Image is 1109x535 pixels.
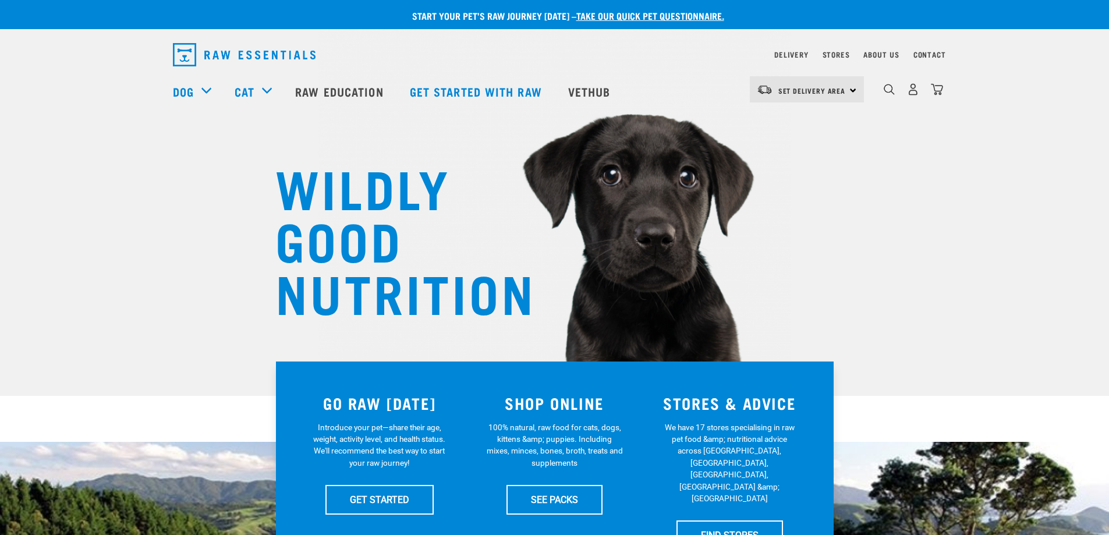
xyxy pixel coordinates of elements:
[757,84,773,95] img: van-moving.png
[284,68,398,115] a: Raw Education
[778,88,846,93] span: Set Delivery Area
[299,394,460,412] h3: GO RAW [DATE]
[823,52,850,56] a: Stores
[173,43,316,66] img: Raw Essentials Logo
[486,421,623,469] p: 100% natural, raw food for cats, dogs, kittens &amp; puppies. Including mixes, minces, bones, bro...
[557,68,625,115] a: Vethub
[275,160,508,317] h1: WILDLY GOOD NUTRITION
[173,83,194,100] a: Dog
[576,13,724,18] a: take our quick pet questionnaire.
[649,394,810,412] h3: STORES & ADVICE
[863,52,899,56] a: About Us
[931,83,943,95] img: home-icon@2x.png
[311,421,448,469] p: Introduce your pet—share their age, weight, activity level, and health status. We'll recommend th...
[774,52,808,56] a: Delivery
[164,38,946,71] nav: dropdown navigation
[907,83,919,95] img: user.png
[661,421,798,505] p: We have 17 stores specialising in raw pet food &amp; nutritional advice across [GEOGRAPHIC_DATA],...
[884,84,895,95] img: home-icon-1@2x.png
[474,394,635,412] h3: SHOP ONLINE
[398,68,557,115] a: Get started with Raw
[235,83,254,100] a: Cat
[325,485,434,514] a: GET STARTED
[506,485,603,514] a: SEE PACKS
[913,52,946,56] a: Contact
